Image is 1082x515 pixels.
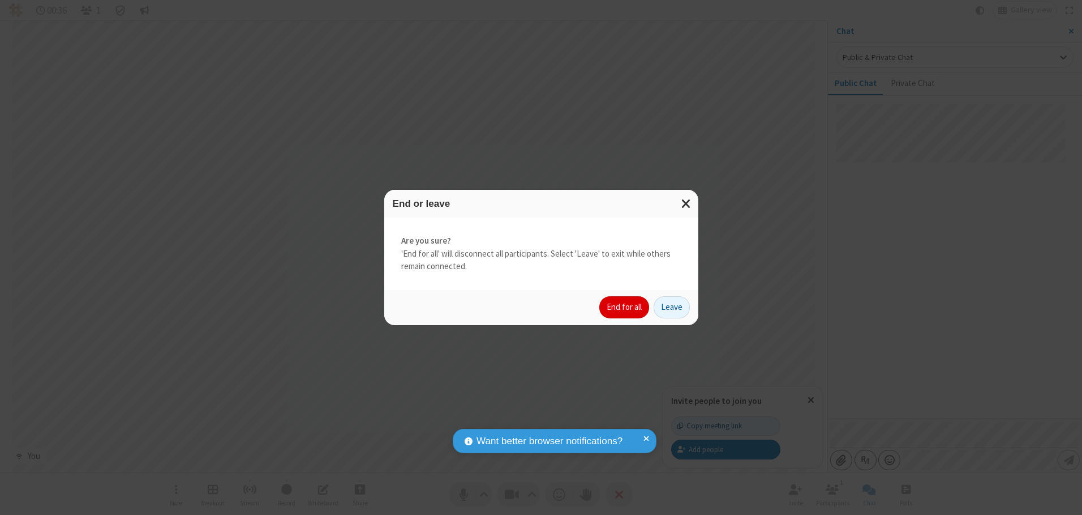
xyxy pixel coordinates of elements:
div: 'End for all' will disconnect all participants. Select 'Leave' to exit while others remain connec... [384,218,698,290]
h3: End or leave [393,198,690,209]
button: Close modal [675,190,698,218]
button: Leave [654,296,690,319]
span: Want better browser notifications? [476,434,622,449]
button: End for all [599,296,649,319]
strong: Are you sure? [401,235,681,248]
